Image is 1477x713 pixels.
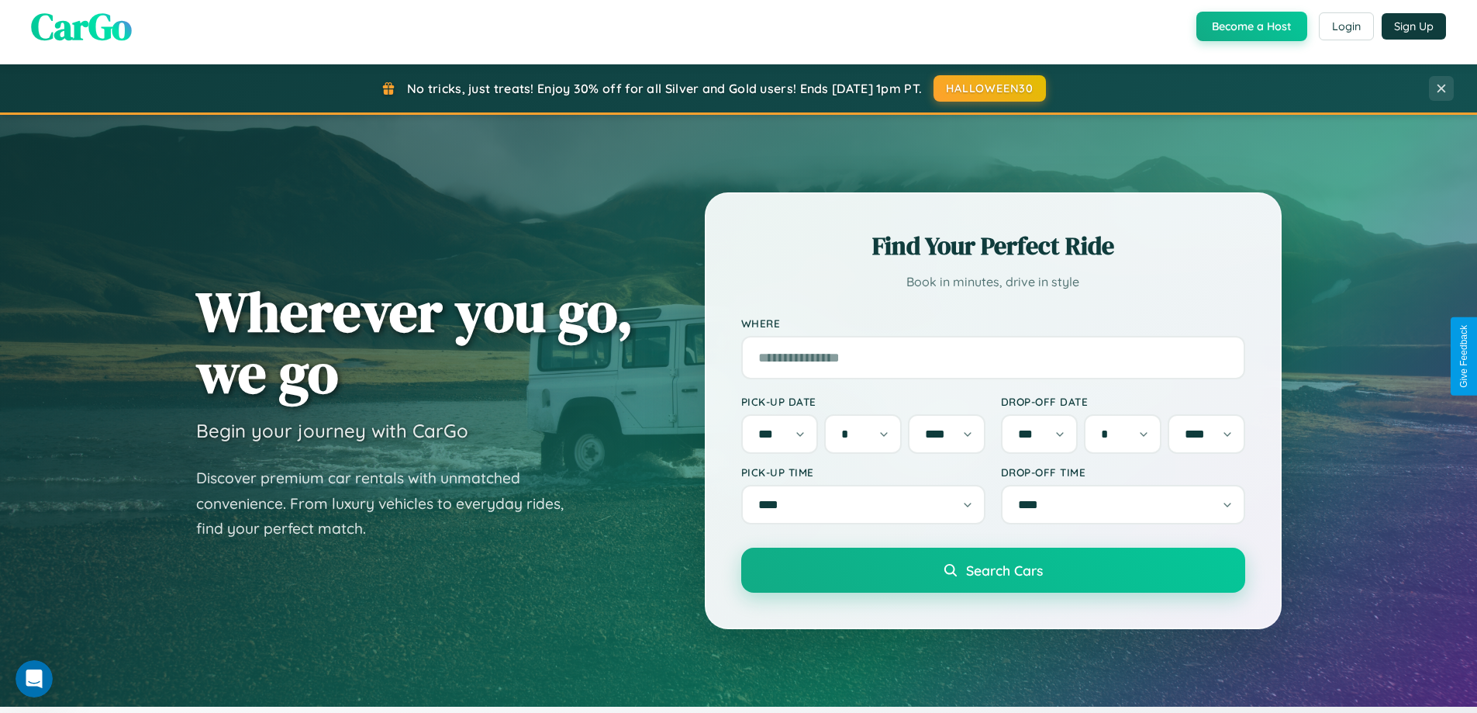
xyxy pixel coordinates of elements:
iframe: Intercom live chat [16,660,53,697]
label: Pick-up Date [741,395,985,408]
button: Become a Host [1196,12,1307,41]
p: Book in minutes, drive in style [741,271,1245,293]
span: Search Cars [966,562,1043,579]
button: Login [1319,12,1374,40]
button: Search Cars [741,548,1245,593]
span: No tricks, just treats! Enjoy 30% off for all Silver and Gold users! Ends [DATE] 1pm PT. [407,81,922,96]
button: HALLOWEEN30 [933,75,1046,102]
div: Give Feedback [1458,325,1469,388]
label: Where [741,317,1245,330]
label: Pick-up Time [741,466,985,479]
h3: Begin your journey with CarGo [196,419,468,442]
span: CarGo [31,1,132,52]
p: Discover premium car rentals with unmatched convenience. From luxury vehicles to everyday rides, ... [196,466,584,542]
h2: Find Your Perfect Ride [741,229,1245,263]
label: Drop-off Time [1001,466,1245,479]
button: Sign Up [1382,13,1446,40]
label: Drop-off Date [1001,395,1245,408]
h1: Wherever you go, we go [196,281,633,403]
